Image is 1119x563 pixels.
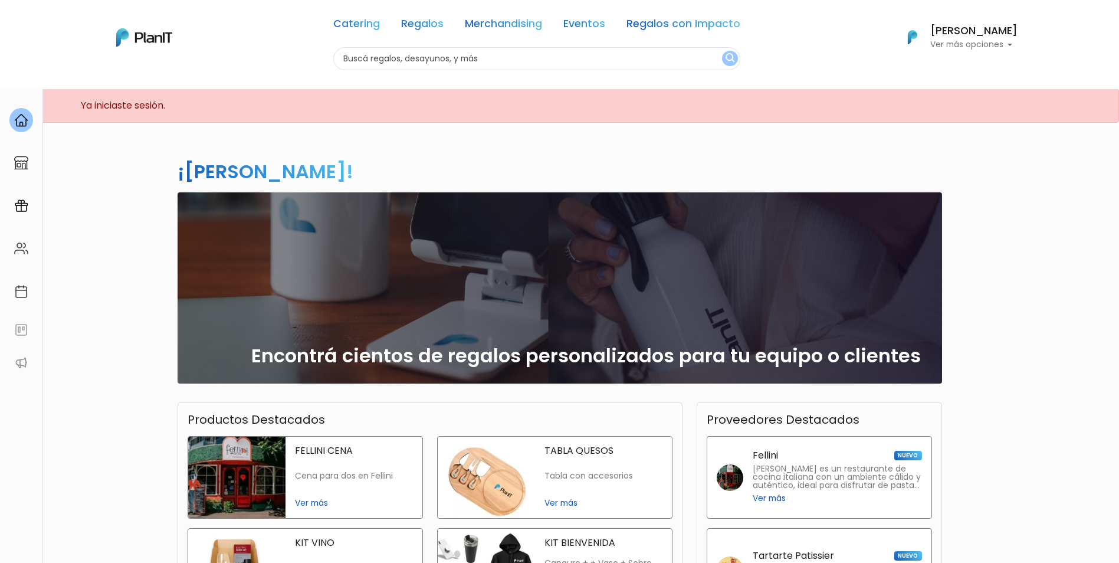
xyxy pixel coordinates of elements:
[753,492,786,505] span: Ver más
[894,451,921,460] span: NUEVO
[14,156,28,170] img: marketplace-4ceaa7011d94191e9ded77b95e3339b90024bf715f7c57f8cf31f2d8c509eaba.svg
[14,284,28,299] img: calendar-87d922413cdce8b2cf7b7f5f62616a5cf9e4887200fb71536465627b3292af00.svg
[14,323,28,337] img: feedback-78b5a0c8f98aac82b08bfc38622c3050aee476f2c9584af64705fc4e61158814.svg
[465,19,542,33] a: Merchandising
[188,436,423,519] a: fellini cena FELLINI CENA Cena para dos en Fellini Ver más
[544,538,662,548] p: KIT BIENVENIDA
[894,551,921,561] span: NUEVO
[188,437,286,518] img: fellini cena
[116,28,172,47] img: PlanIt Logo
[295,446,413,456] p: FELLINI CENA
[717,464,743,491] img: fellini
[626,19,740,33] a: Regalos con Impacto
[563,19,605,33] a: Eventos
[437,436,672,519] a: tabla quesos TABLA QUESOS Tabla con accesorios Ver más
[930,41,1018,49] p: Ver más opciones
[295,538,413,548] p: KIT VINO
[930,26,1018,37] h6: [PERSON_NAME]
[14,113,28,127] img: home-e721727adea9d79c4d83392d1f703f7f8bce08238fde08b1acbfd93340b81755.svg
[753,551,834,561] p: Tartarte Patissier
[14,356,28,370] img: partners-52edf745621dab592f3b2c58e3bca9d71375a7ef29c3b500c9f145b62cc070d4.svg
[188,413,325,427] h3: Productos Destacados
[178,158,353,185] h2: ¡[PERSON_NAME]!
[753,465,922,490] p: [PERSON_NAME] es un restaurante de cocina italiana con un ambiente cálido y auténtico, ideal para...
[333,47,740,70] input: Buscá regalos, desayunos, y más
[438,437,535,518] img: tabla quesos
[753,451,778,460] p: Fellini
[707,413,859,427] h3: Proveedores Destacados
[14,199,28,213] img: campaigns-02234683943229c281be62815700db0a1741e53638e28bf9629b52c665b00959.svg
[900,24,926,50] img: PlanIt Logo
[707,436,932,519] a: Fellini NUEVO [PERSON_NAME] es un restaurante de cocina italiana con un ambiente cálido y auténti...
[14,241,28,256] img: people-662611757002400ad9ed0e3c099ab2801c6687ba6c219adb57efc949bc21e19d.svg
[892,22,1018,53] button: PlanIt Logo [PERSON_NAME] Ver más opciones
[295,497,413,509] span: Ver más
[333,19,380,33] a: Catering
[251,345,921,367] h2: Encontrá cientos de regalos personalizados para tu equipo o clientes
[401,19,444,33] a: Regalos
[544,446,662,456] p: TABLA QUESOS
[726,53,734,64] img: search_button-432b6d5273f82d61273b3651a40e1bd1b912527efae98b1b7a1b2c0702e16a8d.svg
[295,471,413,481] p: Cena para dos en Fellini
[544,471,662,481] p: Tabla con accesorios
[544,497,662,509] span: Ver más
